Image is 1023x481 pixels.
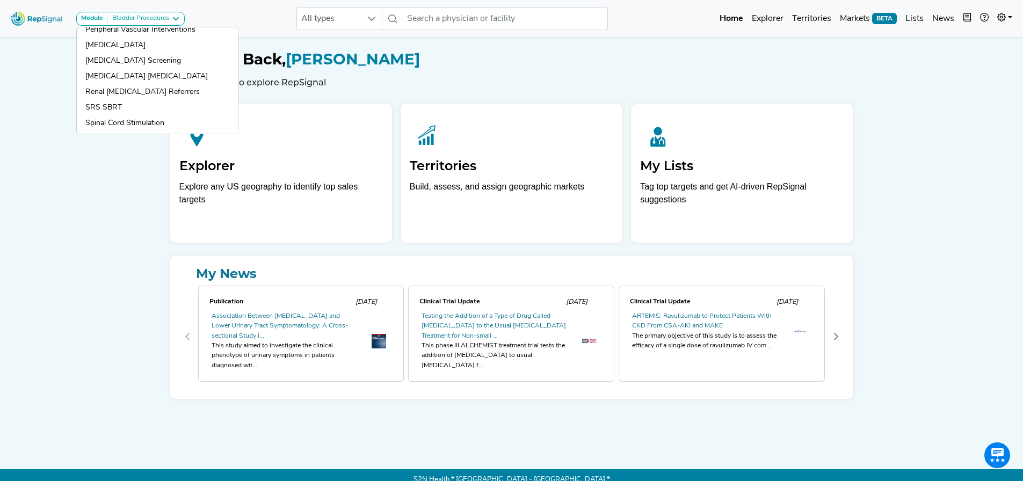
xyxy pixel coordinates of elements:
[582,337,597,345] img: OIP._T50ph8a7GY7fRHTyWllbwHaEF
[422,313,566,339] a: Testing the Addition of a Type of Drug Called [MEDICAL_DATA] to the Usual [MEDICAL_DATA] Treatmen...
[616,283,827,390] div: 2
[793,326,807,336] img: th
[836,8,901,30] a: MarketsBETA
[81,15,103,21] strong: Module
[77,100,238,115] a: SRS SBRT
[164,50,860,69] h1: [PERSON_NAME]
[170,104,392,243] a: ExplorerExplore any US geography to identify top sales targets
[640,180,844,212] p: Tag top targets and get AI-driven RepSignal suggestions
[77,131,238,147] a: Spine Example
[77,38,238,53] a: [MEDICAL_DATA]
[828,328,845,345] button: Next Page
[179,158,383,174] h2: Explorer
[631,104,853,243] a: My ListsTag top targets and get AI-driven RepSignal suggestions
[179,180,383,206] div: Explore any US geography to identify top sales targets
[108,14,169,23] div: Bladder Procedures
[179,264,845,283] a: My News
[632,331,779,351] div: The primary objective of this study is to assess the efficacy of a single dose of ravulizumab IV ...
[406,283,616,390] div: 1
[630,298,691,305] span: Clinical Trial Update
[777,298,798,305] span: [DATE]
[355,298,377,305] span: [DATE]
[748,8,788,30] a: Explorer
[212,341,359,370] div: This study aimed to investigate the clinical phenotype of urinary symptoms in patients diagnosed ...
[640,158,844,174] h2: My Lists
[297,8,361,30] span: All types
[403,8,608,30] input: Search a physician or facility
[77,22,238,38] a: Peripheral Vascular Interventions
[212,313,348,339] a: Association Between [MEDICAL_DATA] and Lower Urinary Tract Symptomatology: A Cross-sectional Stud...
[928,8,959,30] a: News
[901,8,928,30] a: Lists
[959,8,976,30] button: Intel Book
[372,334,386,348] img: th
[422,341,569,370] div: This phase III ALCHEMIST treatment trial tests the addition of [MEDICAL_DATA] to usual [MEDICAL_D...
[632,313,772,329] a: ARTEMIS: Ravulizumab to Protect Patients With CKD From CSA-AKI and MAKE
[401,104,622,243] a: TerritoriesBuild, assess, and assign geographic markets
[77,69,238,84] a: [MEDICAL_DATA] [MEDICAL_DATA]
[872,13,897,24] span: BETA
[76,12,185,26] button: ModuleBladder Procedures
[419,298,480,305] span: Clinical Trial Update
[77,53,238,69] a: [MEDICAL_DATA] Screening
[209,298,243,305] span: Publication
[715,8,748,30] a: Home
[410,158,613,174] h2: Territories
[788,8,836,30] a: Territories
[77,115,238,131] a: Spinal Cord Stimulation
[410,180,613,212] p: Build, assess, and assign geographic markets
[77,84,238,100] a: Renal [MEDICAL_DATA] Referrers
[566,298,587,305] span: [DATE]
[196,283,407,390] div: 0
[164,77,860,88] h6: Select a feature to explore RepSignal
